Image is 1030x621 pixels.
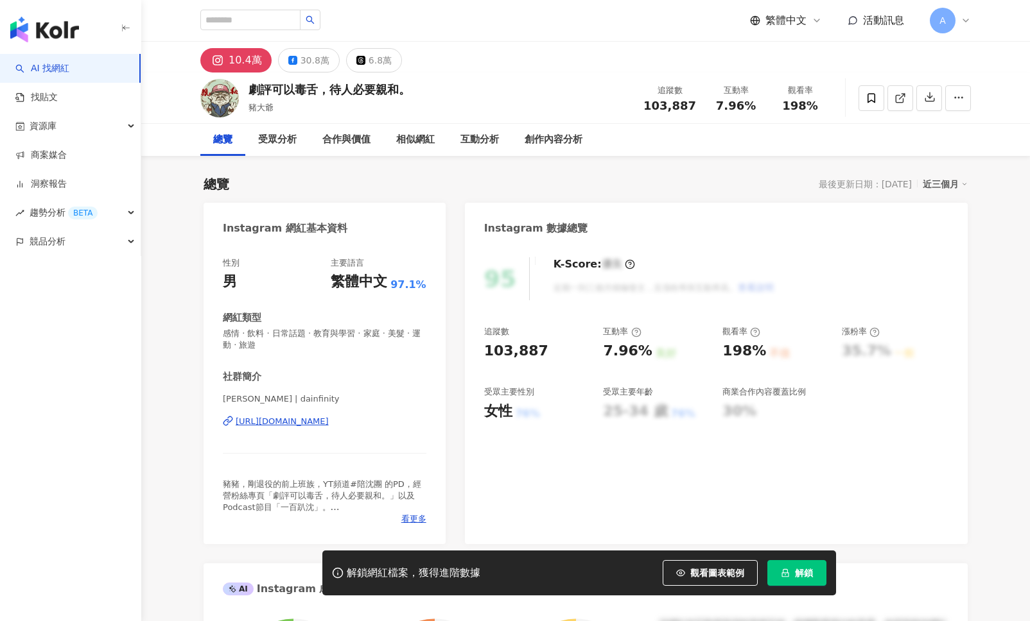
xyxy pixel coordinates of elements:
div: 追蹤數 [643,84,696,97]
div: 總覽 [213,132,232,148]
div: K-Score : [554,257,635,271]
div: Instagram 數據總覽 [484,221,588,235]
div: 女性 [484,402,512,421]
span: 觀看圖表範例 [690,568,744,578]
div: 相似網紅 [396,132,435,148]
div: 觀看率 [776,84,825,97]
div: 觀看率 [722,326,760,337]
div: 互動分析 [460,132,499,148]
a: 商案媒合 [15,149,67,162]
span: 繁體中文 [765,13,807,28]
div: 社群簡介 [223,370,261,384]
span: 7.96% [716,99,756,112]
img: logo [10,17,79,42]
div: 受眾主要年齡 [603,386,653,398]
span: 198% [782,99,818,112]
span: 豬豬，剛退役的前上班族，YT頻道#陪沈團 的PD，經營粉絲專頁「劇評可以毒舌，待人必要親和。」以及Podcast節目「一百趴沈」。 - 邀約請洽： [EMAIL_ADDRESS][DOMAIN_... [223,479,421,559]
div: 創作內容分析 [525,132,582,148]
span: [PERSON_NAME] | dainfinity [223,393,426,405]
a: 洞察報告 [15,178,67,191]
div: 103,887 [484,341,548,361]
span: search [306,15,315,24]
span: 活動訊息 [863,14,904,26]
img: KOL Avatar [200,79,239,117]
a: [URL][DOMAIN_NAME] [223,416,426,427]
div: 合作與價值 [322,132,371,148]
span: 97.1% [390,278,426,292]
div: 互動率 [711,84,760,97]
div: 追蹤數 [484,326,509,337]
div: 10.4萬 [229,51,262,69]
div: 7.96% [603,341,652,361]
span: 豬大爺 [249,103,274,112]
div: 性別 [223,257,240,269]
div: 30.8萬 [301,51,329,69]
div: 男 [223,272,237,292]
span: lock [781,568,790,577]
span: 趨勢分析 [30,198,98,227]
div: 受眾分析 [258,132,297,148]
span: 競品分析 [30,227,65,256]
span: 103,887 [643,99,696,112]
div: [URL][DOMAIN_NAME] [236,416,329,427]
div: 劇評可以毒舌，待人必要親和。 [249,81,410,98]
div: 繁體中文 [331,272,387,292]
div: 互動率 [603,326,641,337]
div: Instagram 網紅基本資料 [223,221,347,235]
a: searchAI 找網紅 [15,62,69,75]
button: 10.4萬 [200,48,272,72]
span: 資源庫 [30,112,57,140]
div: BETA [68,207,98,219]
span: rise [15,208,24,217]
div: 商業合作內容覆蓋比例 [722,386,806,398]
span: 解鎖 [795,568,813,578]
div: 6.8萬 [369,51,392,69]
button: 30.8萬 [278,48,340,72]
button: 6.8萬 [346,48,402,72]
div: 漲粉率 [842,326,880,337]
div: 網紅類型 [223,311,261,325]
div: 198% [722,341,766,361]
span: 看更多 [401,513,426,525]
div: 受眾主要性別 [484,386,534,398]
button: 解鎖 [767,560,826,586]
a: 找貼文 [15,91,58,104]
span: A [939,13,946,28]
div: 最後更新日期：[DATE] [819,179,912,189]
button: 觀看圖表範例 [663,560,758,586]
div: 近三個月 [923,176,968,192]
div: 解鎖網紅檔案，獲得進階數據 [347,566,480,580]
span: 感情 · 飲料 · 日常話題 · 教育與學習 · 家庭 · 美髮 · 運動 · 旅遊 [223,328,426,351]
div: 主要語言 [331,257,364,269]
div: 總覽 [204,175,229,193]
